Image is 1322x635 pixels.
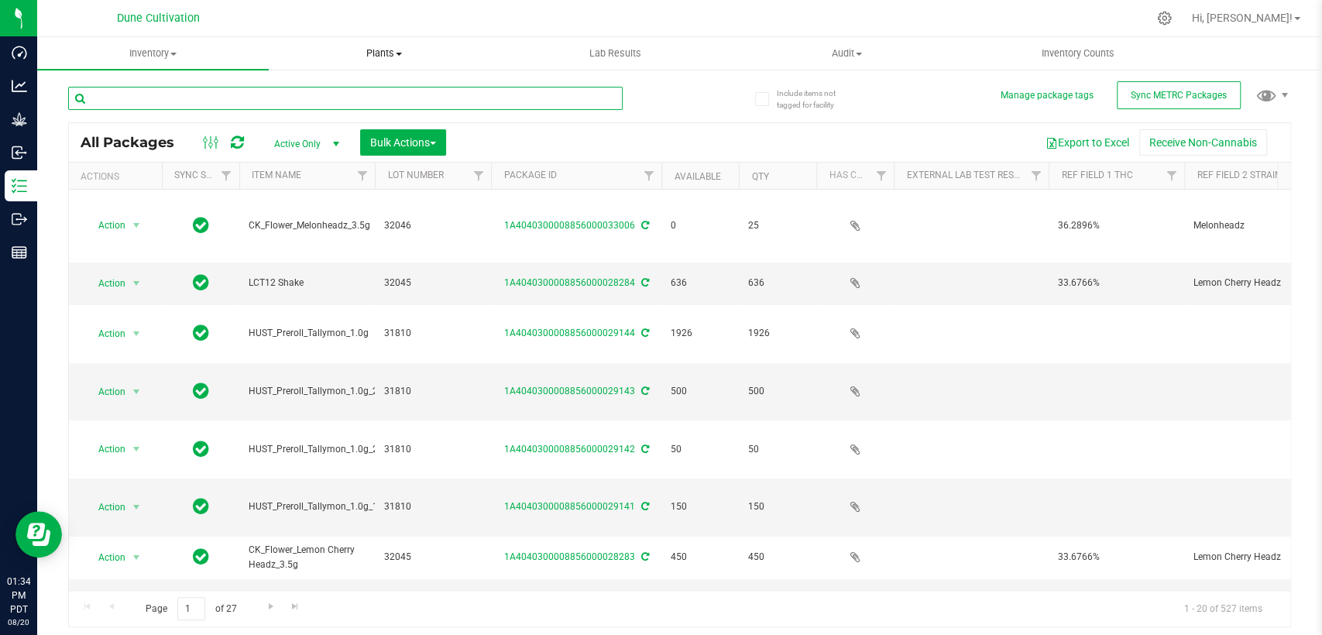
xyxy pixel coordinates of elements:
button: Sync METRC Packages [1117,81,1241,109]
a: External Lab Test Result [906,170,1028,180]
a: Inventory Counts [962,37,1193,70]
th: Has COA [816,163,894,190]
span: 32045 [384,550,482,565]
span: In Sync [193,322,209,344]
a: Filter [214,163,239,189]
span: Inventory [37,46,269,60]
span: In Sync [193,272,209,293]
input: Search Package ID, Item Name, SKU, Lot or Part Number... [68,87,623,110]
a: Lab Results [500,37,731,70]
a: Filter [1023,163,1049,189]
button: Export to Excel [1035,129,1139,156]
span: Action [84,215,126,236]
span: 50 [671,442,730,457]
span: 33.6766% [1058,276,1175,290]
a: Available [674,171,720,182]
button: Manage package tags [1001,89,1094,102]
a: Filter [868,163,894,189]
span: 32046 [384,218,482,233]
span: Action [84,381,126,403]
span: Dune Cultivation [117,12,200,25]
span: Sync from Compliance System [639,501,649,512]
span: Action [84,273,126,294]
div: Manage settings [1155,11,1174,26]
span: 31810 [384,442,482,457]
span: select [127,273,146,294]
span: Lemon Cherry Headz [1193,550,1310,565]
span: HUST_Preroll_Tallymon_1.0g [249,326,369,341]
inline-svg: Outbound [12,211,27,227]
span: 450 [748,550,807,565]
span: 1 - 20 of 527 items [1172,597,1275,620]
span: 0 [671,218,730,233]
span: Lab Results [568,46,662,60]
inline-svg: Grow [12,112,27,127]
inline-svg: Inventory [12,178,27,194]
span: CK_Flower_Melonheadz_3.5g [249,218,370,233]
span: 150 [671,499,730,514]
a: 1A4040300008856000029142 [504,444,635,455]
span: CK_Flower_Lemon Cherry Headz_3.5g [249,543,366,572]
span: 636 [748,276,807,290]
span: select [127,381,146,403]
span: 36.2896% [1058,218,1175,233]
span: Sync from Compliance System [639,444,649,455]
span: Plants [270,46,500,60]
span: HUST_Preroll_Tallymon_1.0g_14pk_14.0g [249,499,421,514]
span: In Sync [193,546,209,568]
span: Bulk Actions [370,136,436,149]
span: Inventory Counts [1021,46,1135,60]
span: Sync METRC Packages [1131,90,1227,101]
button: Bulk Actions [360,129,446,156]
p: 08/20 [7,616,30,628]
span: Action [84,438,126,460]
span: 500 [748,384,807,399]
a: Filter [349,163,375,189]
p: 01:34 PM PDT [7,575,30,616]
span: Lemon Cherry Headz [1193,276,1310,290]
span: HUST_Preroll_Tallymon_1.0g_2pk_2.0g [249,384,410,399]
inline-svg: Analytics [12,78,27,94]
a: Inventory [37,37,269,70]
a: Go to the last page [284,597,307,618]
span: select [127,438,146,460]
a: Item Name [252,170,301,180]
a: 1A4040300008856000028284 [504,277,635,288]
span: All Packages [81,134,190,151]
a: 1A4040300008856000029144 [504,328,635,338]
span: 33.6766% [1058,550,1175,565]
a: Package ID [503,170,556,180]
span: Sync from Compliance System [639,277,649,288]
span: 31810 [384,326,482,341]
span: In Sync [193,215,209,236]
a: Audit [731,37,963,70]
span: 1926 [748,326,807,341]
span: Page of 27 [132,597,249,621]
span: In Sync [193,380,209,402]
span: 636 [671,276,730,290]
span: Action [84,323,126,345]
a: Qty [751,171,768,182]
a: Ref Field 1 THC [1061,170,1132,180]
span: Action [84,547,126,568]
span: Sync from Compliance System [639,386,649,396]
div: Actions [81,171,156,182]
button: Receive Non-Cannabis [1139,129,1267,156]
span: select [127,215,146,236]
span: Melonheadz [1193,218,1310,233]
a: Filter [1159,163,1184,189]
span: Sync from Compliance System [639,328,649,338]
a: 1A4040300008856000029141 [504,501,635,512]
a: 1A4040300008856000028283 [504,551,635,562]
input: 1 [177,597,205,621]
a: Lot Number [387,170,443,180]
span: Sync from Compliance System [639,551,649,562]
a: Sync Status [174,170,234,180]
span: select [127,496,146,518]
span: 31810 [384,384,482,399]
span: 450 [671,550,730,565]
span: LCT12 Shake [249,276,366,290]
span: In Sync [193,438,209,460]
span: 25 [748,218,807,233]
a: 1A4040300008856000029143 [504,386,635,396]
